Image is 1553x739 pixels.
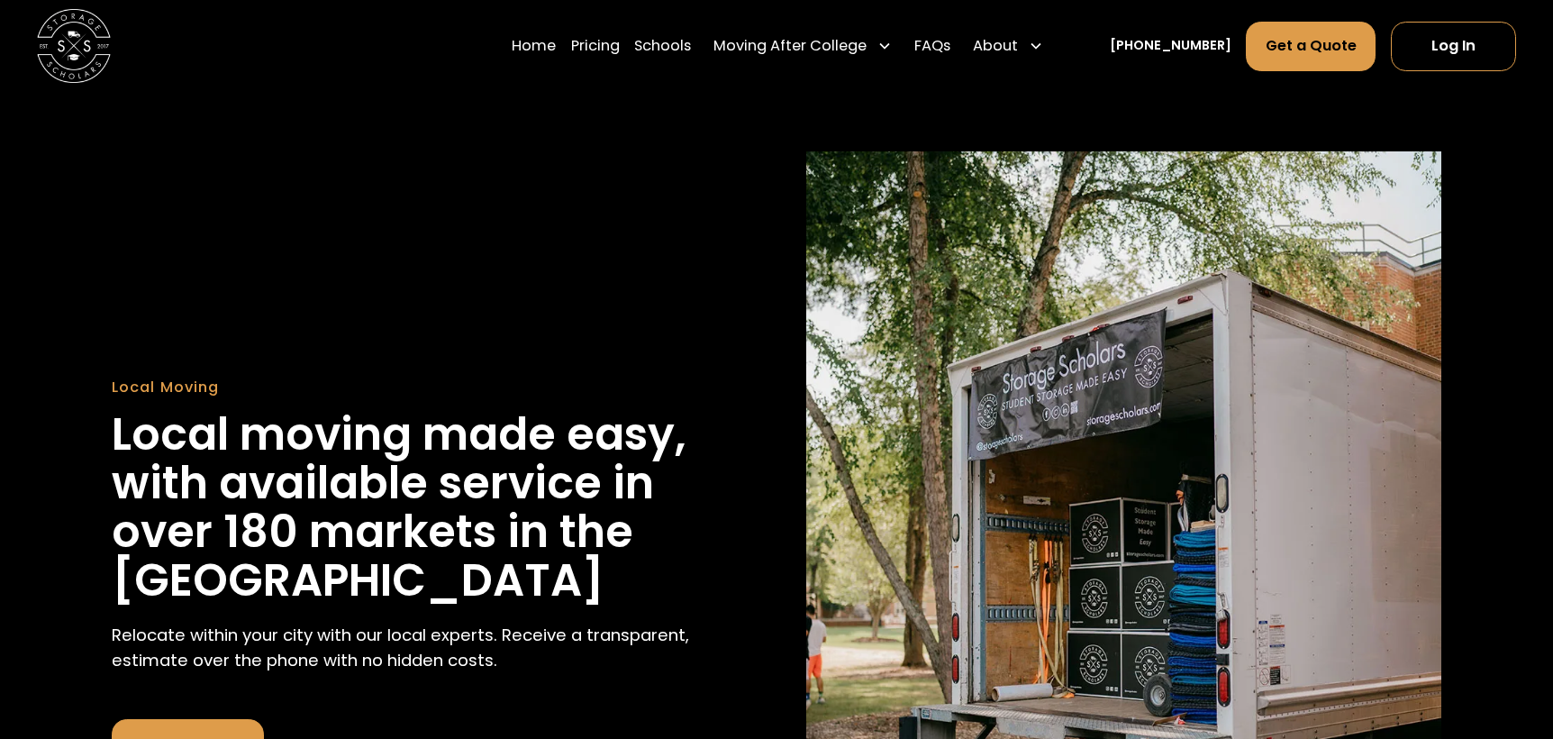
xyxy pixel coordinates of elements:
[1246,22,1376,71] a: Get a Quote
[512,21,556,72] a: Home
[965,21,1050,72] div: About
[1391,22,1516,71] a: Log In
[112,410,747,605] h1: Local moving made easy, with available service in over 180 markets in the [GEOGRAPHIC_DATA]
[713,35,867,58] div: Moving After College
[705,21,899,72] div: Moving After College
[973,35,1018,58] div: About
[112,623,747,672] p: Relocate within your city with our local experts. Receive a transparent, estimate over the phone ...
[571,21,620,72] a: Pricing
[914,21,950,72] a: FAQs
[112,377,747,399] div: Local Moving
[1110,36,1231,56] a: [PHONE_NUMBER]
[37,9,111,83] img: Storage Scholars main logo
[634,21,691,72] a: Schools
